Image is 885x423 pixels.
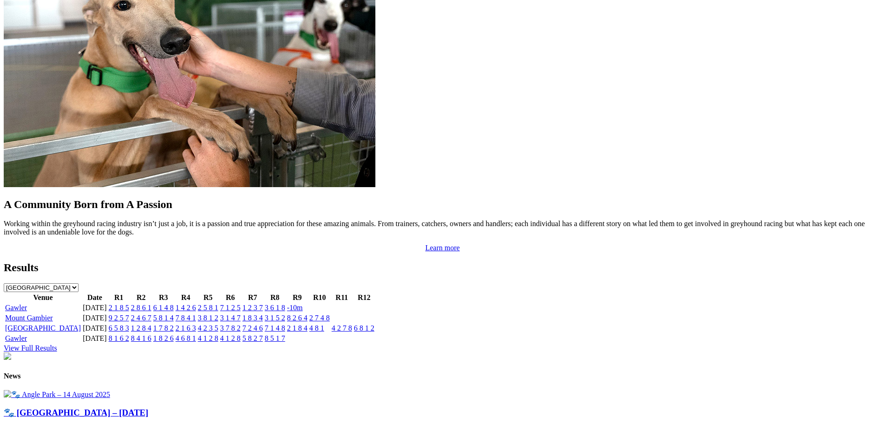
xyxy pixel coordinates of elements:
[109,334,129,342] a: 8 1 6 2
[4,408,148,417] a: 🐾 [GEOGRAPHIC_DATA] – [DATE]
[243,334,263,342] a: 5 8 2 7
[265,334,285,342] a: 8 5 1 7
[242,293,263,302] th: R7
[354,324,374,332] a: 6 8 1 2
[176,324,196,332] a: 2 1 6 3
[108,293,130,302] th: R1
[4,352,11,360] img: chasers_homepage.jpg
[4,390,110,399] img: 🐾 Angle Park – 14 August 2025
[265,304,285,312] a: 3 6 1 8
[153,324,174,332] a: 1 7 8 2
[175,293,197,302] th: R4
[198,314,218,322] a: 3 8 1 2
[198,324,218,332] a: 4 2 3 5
[4,372,881,380] h4: News
[354,293,375,302] th: R12
[131,304,151,312] a: 2 8 6 1
[265,324,285,332] a: 7 1 4 8
[131,314,151,322] a: 2 4 6 7
[198,304,218,312] a: 2 5 8 1
[4,344,57,352] a: View Full Results
[220,334,241,342] a: 4 1 2 8
[197,293,219,302] th: R5
[5,334,27,342] a: Gawler
[264,293,286,302] th: R8
[176,314,196,322] a: 7 8 4 1
[287,314,308,322] a: 8 2 6 4
[131,324,151,332] a: 1 2 8 4
[153,314,174,322] a: 5 8 1 4
[82,303,107,312] td: [DATE]
[198,334,218,342] a: 4 1 2 8
[5,293,81,302] th: Venue
[153,334,174,342] a: 1 8 2 6
[265,314,285,322] a: 3 1 5 2
[131,293,152,302] th: R2
[309,293,330,302] th: R10
[425,244,459,252] a: Learn more
[243,324,263,332] a: 7 2 4 6
[220,304,241,312] a: 7 1 2 5
[109,324,129,332] a: 6 5 8 3
[309,324,324,332] a: 4 8 1
[82,313,107,323] td: [DATE]
[243,314,263,322] a: 1 8 3 4
[82,324,107,333] td: [DATE]
[131,334,151,342] a: 8 4 1 6
[4,198,881,211] h2: A Community Born from A Passion
[243,304,263,312] a: 1 2 3 7
[109,314,129,322] a: 9 2 5 7
[332,324,352,332] a: 4 2 7 8
[220,314,241,322] a: 3 1 4 7
[82,334,107,343] td: [DATE]
[109,304,129,312] a: 2 1 8 5
[4,261,881,274] h2: Results
[287,293,308,302] th: R9
[331,293,353,302] th: R11
[176,304,196,312] a: 1 4 2 6
[287,324,308,332] a: 2 1 8 4
[4,220,881,236] p: Working within the greyhound racing industry isn’t just a job, it is a passion and true appreciat...
[287,304,303,312] a: -10m
[5,324,81,332] a: [GEOGRAPHIC_DATA]
[82,293,107,302] th: Date
[5,304,27,312] a: Gawler
[309,314,330,322] a: 2 7 4 8
[220,324,241,332] a: 3 7 8 2
[5,314,53,322] a: Mount Gambier
[153,304,174,312] a: 6 1 4 8
[220,293,241,302] th: R6
[176,334,196,342] a: 4 6 8 1
[153,293,174,302] th: R3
